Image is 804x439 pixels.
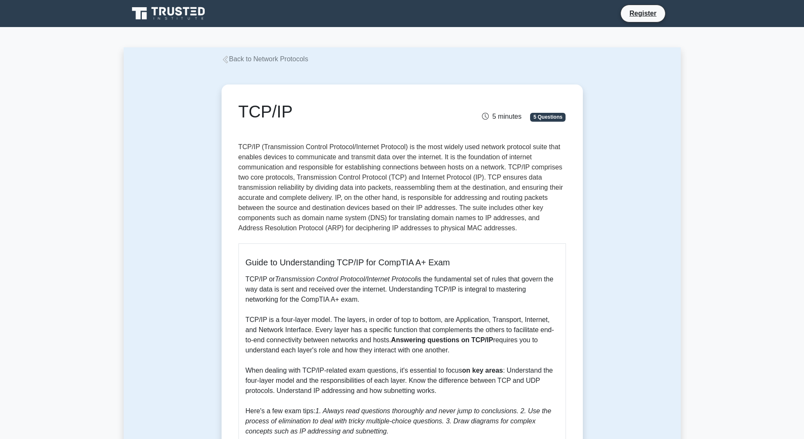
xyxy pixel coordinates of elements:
[238,101,453,122] h1: TCP/IP
[246,407,552,435] i: 1. Always read questions thoroughly and never jump to conclusions. 2. Use the process of eliminat...
[222,55,309,63] a: Back to Network Protocols
[391,336,493,344] b: Answering questions on TCP/IP
[462,367,503,374] b: on key areas
[246,257,559,267] h5: Guide to Understanding TCP/IP for CompTIA A+ Exam
[624,8,661,19] a: Register
[482,113,521,120] span: 5 minutes
[238,142,566,237] p: TCP/IP (Transmission Control Protocol/Internet Protocol) is the most widely used network protocol...
[530,113,566,121] span: 5 Questions
[275,275,416,283] i: Transmission Control Protocol/Internet Protocol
